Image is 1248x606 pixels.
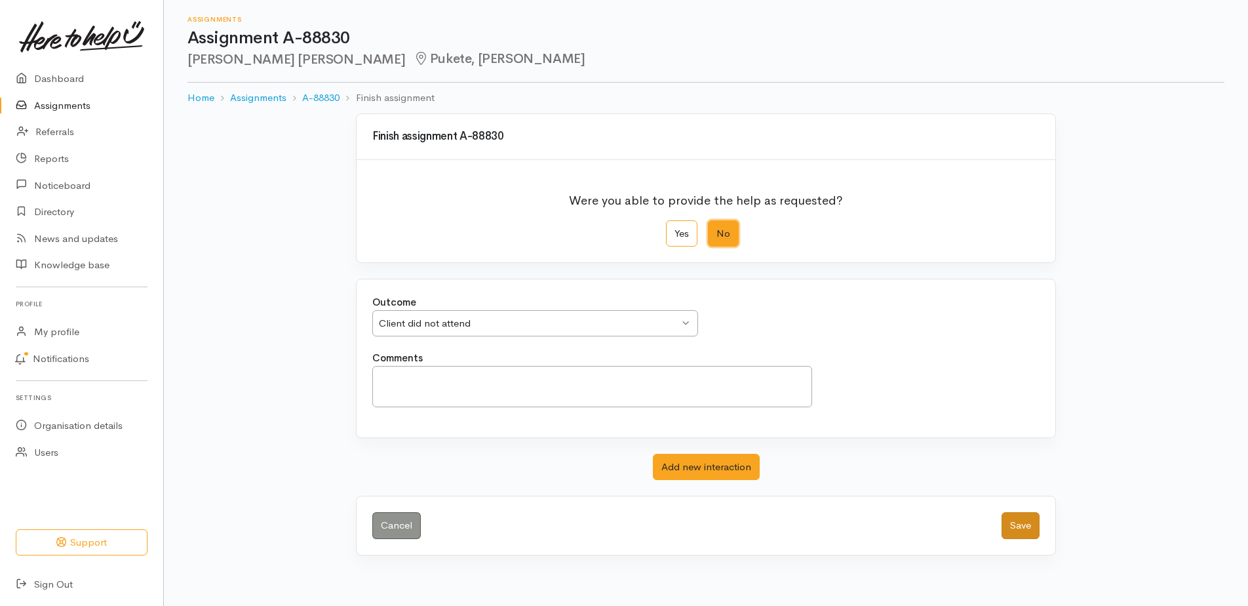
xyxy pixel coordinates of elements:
label: No [708,220,739,247]
h6: Profile [16,295,147,313]
button: Support [16,529,147,556]
button: Add new interaction [653,454,760,481]
button: Save [1002,512,1040,539]
a: Home [187,91,214,106]
nav: breadcrumb [187,83,1224,113]
a: Assignments [230,91,286,106]
h3: Finish assignment A-88830 [372,131,1040,143]
a: A-88830 [302,91,340,106]
h2: [PERSON_NAME] [PERSON_NAME] [187,52,1224,67]
label: Comments [372,351,423,366]
span: Pukete, [PERSON_NAME] [413,51,585,67]
div: Client did not attend [379,316,679,331]
label: Yes [666,220,697,247]
a: Cancel [372,512,421,539]
h1: Assignment A-88830 [187,29,1224,48]
p: Were you able to provide the help as requested? [569,184,843,210]
li: Finish assignment [340,91,434,106]
label: Outcome [372,295,416,310]
h6: Settings [16,389,147,407]
h6: Assignments [187,16,1224,23]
